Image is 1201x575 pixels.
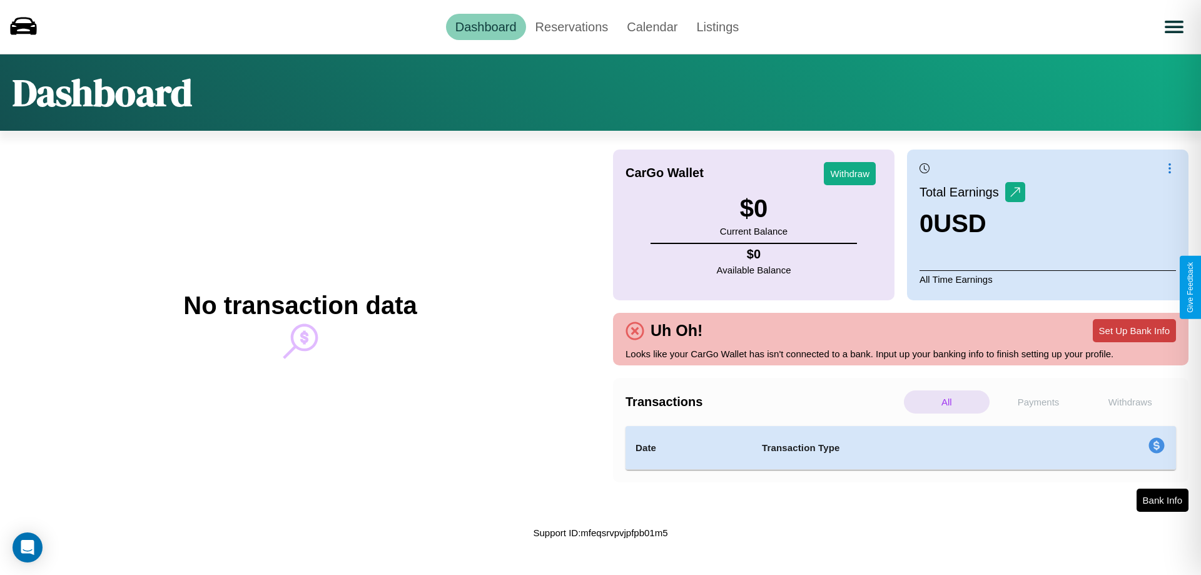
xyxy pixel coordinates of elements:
[1157,9,1192,44] button: Open menu
[720,195,788,223] h3: $ 0
[626,426,1176,470] table: simple table
[762,440,1046,455] h4: Transaction Type
[183,292,417,320] h2: No transaction data
[920,210,1025,238] h3: 0 USD
[644,322,709,340] h4: Uh Oh!
[636,440,742,455] h4: Date
[626,395,901,409] h4: Transactions
[824,162,876,185] button: Withdraw
[920,270,1176,288] p: All Time Earnings
[533,524,667,541] p: Support ID: mfeqsrvpvjpfpb01m5
[626,345,1176,362] p: Looks like your CarGo Wallet has isn't connected to a bank. Input up your banking info to finish ...
[617,14,687,40] a: Calendar
[1186,262,1195,313] div: Give Feedback
[996,390,1082,414] p: Payments
[526,14,618,40] a: Reservations
[446,14,526,40] a: Dashboard
[13,532,43,562] div: Open Intercom Messenger
[920,181,1005,203] p: Total Earnings
[717,262,791,278] p: Available Balance
[687,14,748,40] a: Listings
[904,390,990,414] p: All
[1137,489,1188,512] button: Bank Info
[13,67,192,118] h1: Dashboard
[1093,319,1176,342] button: Set Up Bank Info
[720,223,788,240] p: Current Balance
[626,166,704,180] h4: CarGo Wallet
[717,247,791,262] h4: $ 0
[1087,390,1173,414] p: Withdraws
